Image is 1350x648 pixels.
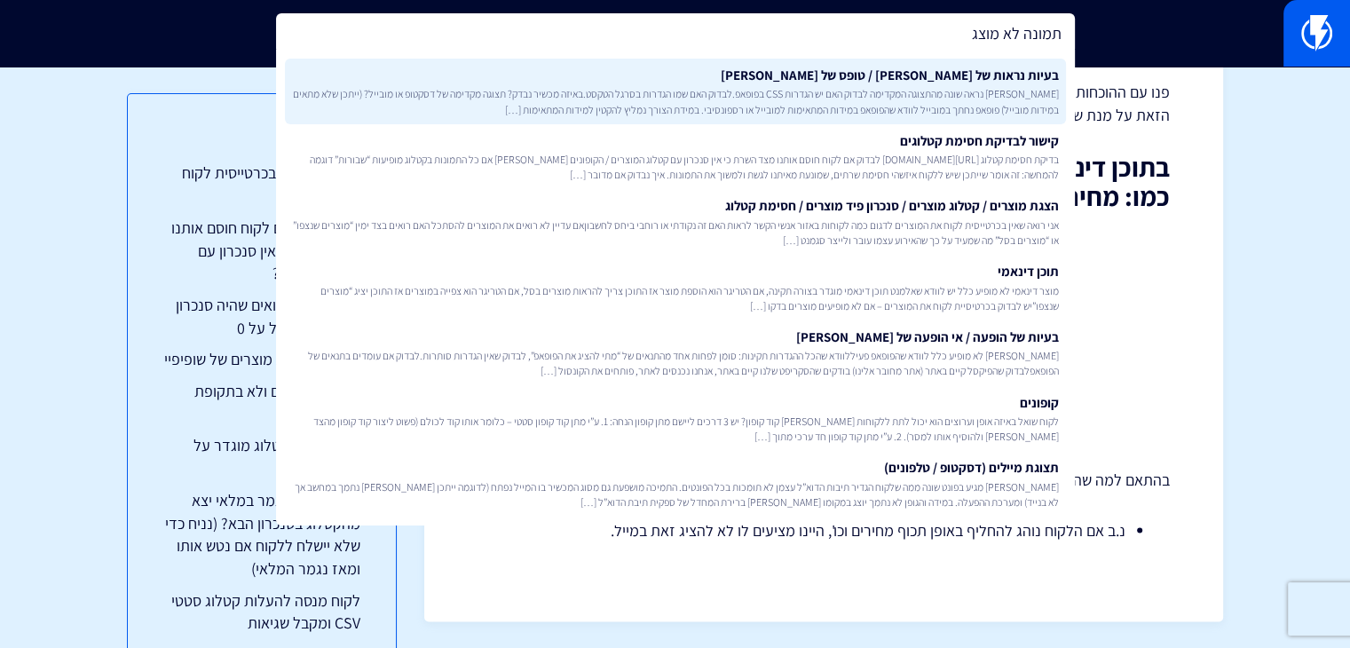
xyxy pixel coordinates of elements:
[292,479,1059,510] span: [PERSON_NAME] מגיע בפונט שונה ממה שלקוח הגדיר תיבות הדוא”ל עצמן לא תומכות בכל הפונטים. התמיכה מוש...
[163,217,360,285] a: איך בודקים אם לקוח חוסם אותנו מצד השרת כי אין סנכרון עם קטלוג מוצרים?
[292,86,1059,116] span: [PERSON_NAME] נראה שונה מהתצוגה המקדימה לבדוק האם יש הגדרות CSS בפופאפ.לבדוק האם שמו הגדרות בסרגל...
[163,380,360,425] a: לקוח לא משלם ולא בתקופת ניסיון
[292,348,1059,378] span: [PERSON_NAME] לא מופיע כלל לוודא שהפופאפ פעיללוודא שהכל ההגדרות תקינות: סומן לפחות אחד מהתנאים של...
[163,348,360,371] a: ייחודיות קטלוג מוצרים של שופיפיי
[285,124,1066,190] a: קישור לבדיקת חסימת קטלוגיםבדיקת חסימת קטלוג [URL][DOMAIN_NAME] לבדוק אם לקוח חוסם אותנו מצד השרת ...
[292,217,1059,248] span: אני רואה שאין בכרטייסית לקוח את המוצרים לדגום כמה לקוחות באזור אנשי הקשר לראות האם זה נקודתי או ר...
[276,13,1075,54] input: חיפוש מהיר...
[522,518,1125,541] li: נ.ב אם הלקוח נוהג להחליף באופן תכוף מחירים וכו', היינו מציעים לו לא להציג זאת במייל.
[163,130,360,153] h3: תוכן
[285,255,1066,320] a: תוכן דינאמימוצר דינאמי לא מופיע כלל יש לוודא שאלמנט תוכן דינאמי מוגדר בצורה תקינה, אם הטריגר הוא ...
[285,320,1066,386] a: בעיות של הופעה / אי הופעה של [PERSON_NAME][PERSON_NAME] לא מופיע כלל לוודא שהפופאפ פעיללוודא שהכל...
[285,189,1066,255] a: הצגת מוצרים / קטלוג מוצרים / סנכרון פיד מוצרים / חסימת קטלוגאני רואה שאין בכרטייסית לקוח את המוצר...
[163,434,360,479] a: לבדוק אם הקטלוג מוגדר על הפורמט הנכון
[292,283,1059,313] span: מוצר דינאמי לא מופיע כלל יש לוודא שאלמנט תוכן דינאמי מוגדר בצורה תקינה, אם הטריגר הוא הוספת מוצר ...
[163,294,360,339] a: מה קורה אם רואים שהיה סנכרון קטלוג אבל הכל על 0
[285,59,1066,124] a: בעיות נראות של [PERSON_NAME] / טופס של [PERSON_NAME][PERSON_NAME] נראה שונה מהתצוגה המקדימה לבדוק...
[292,152,1059,182] span: בדיקת חסימת קטלוג [URL][DOMAIN_NAME] לבדוק אם לקוח חוסם אותנו מצד השרת כי אין סנכרון עם קטלוג המו...
[292,414,1059,444] span: לקוח שואל באיזה אופן וערוצים הוא יכול לתת ללקוחות [PERSON_NAME] קוד קופון? יש 3 דרכים ליישם מתן ק...
[163,162,360,207] a: אני רואה שאין בכרטייסית לקוח את המוצרים
[285,386,1066,452] a: קופוניםלקוח שואל באיזה אופן וערוצים הוא יכול לתת ללקוחות [PERSON_NAME] קוד קופון? יש 3 דרכים לייש...
[285,451,1066,517] a: תצוגת מיילים (דסקטופ / טלפונים)[PERSON_NAME] מגיע בפונט שונה ממה שלקוח הגדיר תיבות הדוא”ל עצמן לא...
[163,589,360,635] a: לקוח מנסה להעלות קטלוג סטטי CSV ומקבל שגיאות
[163,489,360,581] a: האם מוצר שנגמר במלאי יצא מהקטלוג בסנכרון הבא? (נניח כדי שלא יישלח ללקוח אם נטש אותו ומאז נגמר המלאי)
